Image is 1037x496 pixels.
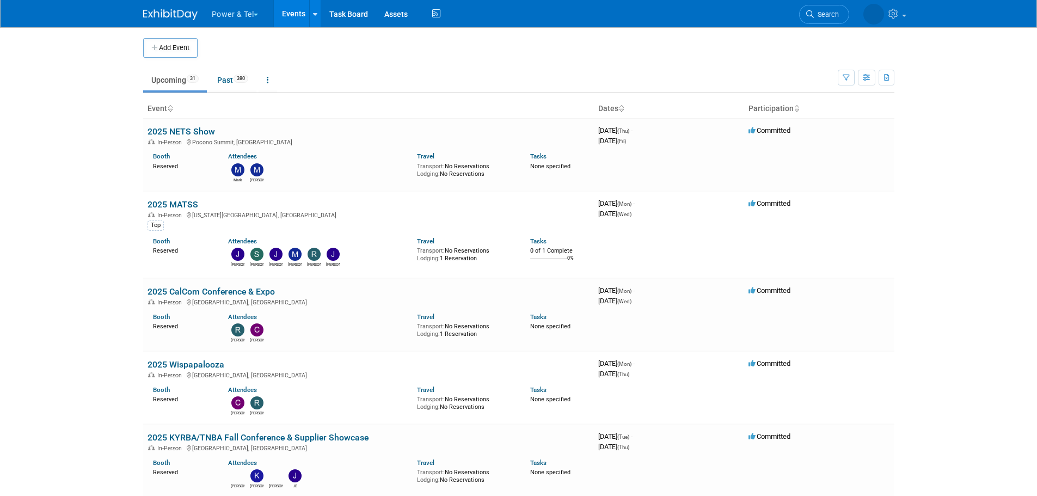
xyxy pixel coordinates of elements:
[153,313,170,321] a: Booth
[148,139,155,144] img: In-Person Event
[250,163,263,176] img: Michael Mackeben
[157,445,185,452] span: In-Person
[148,212,155,217] img: In-Person Event
[250,261,263,267] div: Scott Perkins
[617,434,629,440] span: (Tue)
[167,104,173,113] a: Sort by Event Name
[617,361,631,367] span: (Mon)
[153,394,212,403] div: Reserved
[530,323,570,330] span: None specified
[327,248,340,261] img: Jeff Danner
[143,70,207,90] a: Upcoming31
[250,469,263,482] img: Kevin Wilkes
[598,297,631,305] span: [DATE]
[598,210,631,218] span: [DATE]
[269,469,283,482] img: Brian Berryhill
[530,237,547,245] a: Tasks
[187,75,199,83] span: 31
[567,255,574,270] td: 0%
[417,394,514,411] div: No Reservations No Reservations
[143,9,198,20] img: ExhibitDay
[307,261,321,267] div: Ron Rafalzik
[417,313,434,321] a: Travel
[530,469,570,476] span: None specified
[530,386,547,394] a: Tasks
[417,247,445,254] span: Transport:
[417,321,514,338] div: No Reservations 1 Reservation
[633,199,635,207] span: -
[631,126,633,134] span: -
[617,288,631,294] span: (Mon)
[148,297,590,306] div: [GEOGRAPHIC_DATA], [GEOGRAPHIC_DATA]
[231,336,244,343] div: Robin Mayne
[326,261,340,267] div: Jeff Danner
[618,104,624,113] a: Sort by Start Date
[417,255,440,262] span: Lodging:
[148,126,215,137] a: 2025 NETS Show
[530,163,570,170] span: None specified
[417,403,440,411] span: Lodging:
[148,359,224,370] a: 2025 Wispapalooza
[633,286,635,295] span: -
[153,245,212,255] div: Reserved
[417,396,445,403] span: Transport:
[863,4,884,25] img: Melissa Seibring
[598,443,629,451] span: [DATE]
[234,75,248,83] span: 380
[148,445,155,450] img: In-Person Event
[530,459,547,467] a: Tasks
[417,245,514,262] div: No Reservations 1 Reservation
[148,137,590,146] div: Pocono Summit, [GEOGRAPHIC_DATA]
[617,128,629,134] span: (Thu)
[231,409,244,416] div: Chad Smith
[148,432,369,443] a: 2025 KYRBA/TNBA Fall Conference & Supplier Showcase
[631,432,633,440] span: -
[417,152,434,160] a: Travel
[417,459,434,467] a: Travel
[594,100,744,118] th: Dates
[250,176,263,183] div: Michael Mackeben
[153,386,170,394] a: Booth
[633,359,635,368] span: -
[289,469,302,482] img: JB Fesmire
[530,313,547,321] a: Tasks
[157,372,185,379] span: In-Person
[250,323,263,336] img: Chad Smith
[417,476,440,483] span: Lodging:
[231,176,244,183] div: Mark Monteleone
[148,372,155,377] img: In-Person Event
[814,10,839,19] span: Search
[794,104,799,113] a: Sort by Participation Type
[269,261,283,267] div: Jason Cook
[288,261,302,267] div: Mike Brems
[143,38,198,58] button: Add Event
[153,161,212,170] div: Reserved
[598,199,635,207] span: [DATE]
[417,469,445,476] span: Transport:
[148,299,155,304] img: In-Person Event
[748,126,790,134] span: Committed
[748,359,790,368] span: Committed
[153,237,170,245] a: Booth
[799,5,849,24] a: Search
[417,330,440,338] span: Lodging:
[417,237,434,245] a: Travel
[148,199,198,210] a: 2025 MATSS
[598,370,629,378] span: [DATE]
[228,152,257,160] a: Attendees
[231,469,244,482] img: Rob Sanders
[228,386,257,394] a: Attendees
[250,248,263,261] img: Scott Perkins
[417,386,434,394] a: Travel
[417,467,514,483] div: No Reservations No Reservations
[250,482,263,489] div: Kevin Wilkes
[617,211,631,217] span: (Wed)
[598,286,635,295] span: [DATE]
[231,261,244,267] div: Judd Bartley
[617,444,629,450] span: (Thu)
[228,313,257,321] a: Attendees
[617,298,631,304] span: (Wed)
[231,163,244,176] img: Mark Monteleone
[288,482,302,489] div: JB Fesmire
[598,126,633,134] span: [DATE]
